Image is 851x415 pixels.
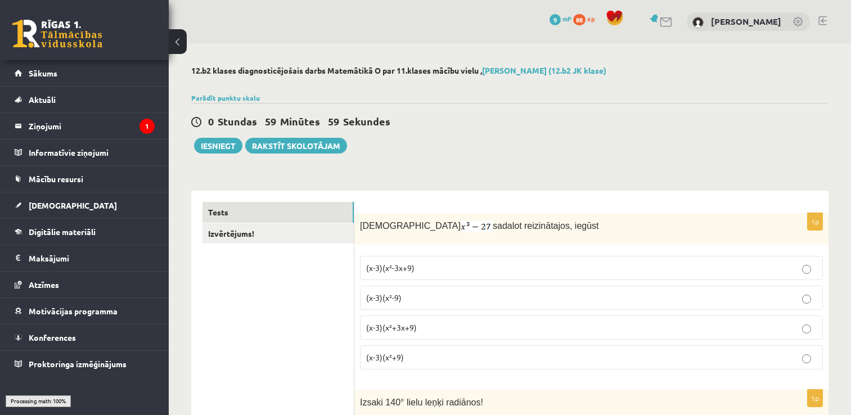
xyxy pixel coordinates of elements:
[343,115,390,128] span: Sekundes
[461,221,493,232] img: ywA5tSdr+AAAAAASUVORK5CYII=
[482,65,606,75] a: [PERSON_NAME] (12.b2 JK klase)
[29,68,57,78] span: Sākums
[29,94,56,105] span: Aktuāli
[191,66,829,75] h2: 12.b2 klases diagnosticējošais darbs Matemātikā O par 11.klases mācību vielu ,
[12,20,102,48] a: Rīgas 1. Tālmācības vidusskola
[265,115,276,128] span: 59
[6,395,71,407] div: Processing math: 100%
[550,14,571,23] a: 9 mP
[360,398,483,407] span: Izsaki 140° lielu leņķi radiānos!
[366,322,417,332] span: (x-3)(x²+3x+9)
[208,115,214,128] span: 0
[139,119,155,134] i: 1
[15,113,155,139] a: Ziņojumi1
[802,354,811,363] input: (x-3)(x²+9)
[360,221,461,231] span: [DEMOGRAPHIC_DATA]
[194,138,242,154] button: Iesniegt
[29,359,127,369] span: Proktoringa izmēģinājums
[807,213,823,231] p: 1p
[366,352,404,362] span: (x-3)(x²+9)
[15,324,155,350] a: Konferences
[802,324,811,333] input: (x-3)(x²+3x+9)
[202,223,354,244] a: Izvērtējums!
[15,87,155,112] a: Aktuāli
[802,265,811,274] input: (x-3)(x²-3x+9)
[29,174,83,184] span: Mācību resursi
[29,279,59,290] span: Atzīmes
[15,219,155,245] a: Digitālie materiāli
[15,166,155,192] a: Mācību resursi
[328,115,339,128] span: 59
[202,202,354,223] a: Tests
[15,298,155,324] a: Motivācijas programma
[366,292,402,303] span: (x-3)(x²-9)
[573,14,600,23] a: 88 xp
[550,14,561,25] span: 9
[29,332,76,342] span: Konferences
[15,272,155,297] a: Atzīmes
[245,138,347,154] a: Rakstīt skolotājam
[562,14,571,23] span: mP
[692,17,704,28] img: Ēriks Kozeris
[802,295,811,304] input: (x-3)(x²-9)
[29,139,155,165] legend: Informatīvie ziņojumi
[29,200,117,210] span: [DEMOGRAPHIC_DATA]
[29,245,155,271] legend: Maksājumi
[29,227,96,237] span: Digitālie materiāli
[15,60,155,86] a: Sākums
[191,93,260,102] a: Parādīt punktu skalu
[29,306,118,316] span: Motivācijas programma
[280,115,320,128] span: Minūtes
[15,245,155,271] a: Maksājumi
[493,221,599,231] span: sadalot reizinātajos, iegūst
[587,14,595,23] span: xp
[15,192,155,218] a: [DEMOGRAPHIC_DATA]
[15,351,155,377] a: Proktoringa izmēģinājums
[807,389,823,407] p: 1p
[366,263,415,273] span: (x-3)(x²-3x+9)
[15,139,155,165] a: Informatīvie ziņojumi
[573,14,586,25] span: 88
[711,16,781,27] a: [PERSON_NAME]
[29,113,155,139] legend: Ziņojumi
[218,115,257,128] span: Stundas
